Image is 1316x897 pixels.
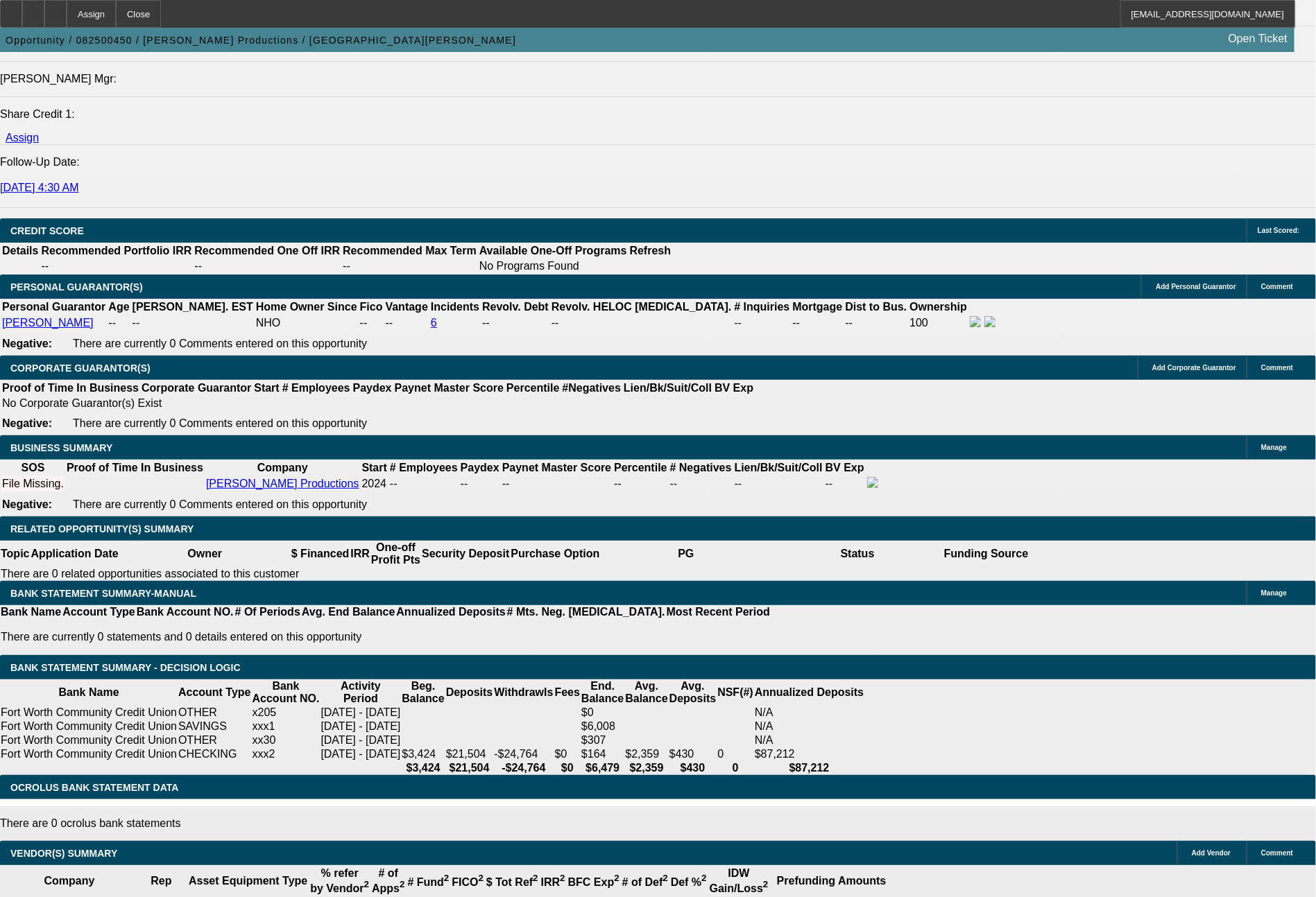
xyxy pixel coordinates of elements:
b: Negative: [2,417,52,429]
sup: 2 [663,873,667,884]
b: % refer by Vendor [310,867,369,894]
span: There are currently 0 Comments entered on this opportunity [73,338,367,349]
b: Start [254,382,279,394]
b: Home Owner Since [256,301,357,313]
span: Opportunity / 082500450 / [PERSON_NAME] Productions / [GEOGRAPHIC_DATA][PERSON_NAME] [6,35,516,46]
td: NHO [255,315,358,331]
th: Purchase Option [510,541,600,567]
th: IRR [350,541,370,567]
th: Deposits [445,679,494,706]
td: N/A [754,706,864,720]
td: $21,504 [445,747,494,761]
td: [DATE] - [DATE] [321,747,402,761]
th: $87,212 [754,761,864,775]
a: [PERSON_NAME] Productions [206,478,359,489]
sup: 2 [479,873,484,884]
th: $21,504 [445,761,494,775]
span: Comment [1261,283,1293,290]
th: NSF(#) [717,679,754,706]
a: Assign [6,132,39,143]
span: There are currently 0 Comments entered on this opportunity [73,498,367,510]
td: -- [359,315,384,331]
span: BUSINESS SUMMARY [10,442,112,453]
td: -- [385,315,429,331]
b: BV Exp [826,462,864,473]
th: Owner [119,541,291,567]
td: -$24,764 [493,747,554,761]
b: Rep [151,875,171,887]
b: Paynet Master Score [502,462,611,473]
td: -- [132,315,254,331]
td: -- [194,259,341,273]
div: -- [614,478,667,490]
img: linkedin-icon.png [984,316,995,327]
b: Asset Equipment Type [189,875,307,887]
td: xx30 [252,733,321,747]
sup: 2 [400,880,404,890]
div: -- [670,478,732,490]
td: OTHER [178,706,252,720]
th: Annualized Deposits [754,679,864,706]
b: # of Def [622,876,668,888]
b: Lien/Bk/Suit/Coll [735,462,823,473]
b: # Fund [408,876,450,888]
td: $3,424 [401,747,445,761]
td: -- [342,259,477,273]
span: Add Corporate Guarantor [1152,364,1236,372]
th: Account Type [62,605,136,619]
td: $430 [669,747,717,761]
td: 0 [717,747,754,761]
b: Age [108,301,129,313]
th: SOS [1,461,65,475]
th: $0 [554,761,581,775]
th: Activity Period [321,679,402,706]
b: IRR [541,876,565,888]
td: No Programs Found [479,259,628,273]
b: #Negatives [563,382,622,394]
th: Withdrawls [493,679,554,706]
td: 100 [909,315,968,331]
th: $2,359 [624,761,668,775]
th: Most Recent Period [666,605,771,619]
td: CHECKING [178,747,252,761]
b: Revolv. Debt [482,301,549,313]
div: -- [502,478,611,490]
b: # of Apps [372,867,404,894]
td: $6,008 [581,720,624,733]
td: No Corporate Guarantor(s) Exist [1,397,760,410]
span: OCROLUS BANK STATEMENT DATA [10,782,178,793]
th: One-off Profit Pts [370,541,421,567]
b: Lien/Bk/Suit/Coll [624,382,712,394]
span: CORPORATE GUARANTOR(S) [10,363,151,374]
b: Negative: [2,338,52,349]
th: Fees [554,679,581,706]
td: xxx2 [252,747,321,761]
b: Paydex [461,462,499,473]
th: 0 [717,761,754,775]
td: $307 [581,733,624,747]
th: PG [600,541,771,567]
span: -- [390,478,398,489]
span: Manage [1261,589,1287,597]
th: $6,479 [581,761,624,775]
b: [PERSON_NAME]. EST [133,301,253,313]
td: $0 [581,706,624,720]
th: Application Date [30,541,119,567]
b: Ownership [909,301,967,313]
td: xxx1 [252,720,321,733]
td: 2024 [361,476,388,491]
th: Refresh [629,244,672,258]
b: Def % [671,876,707,888]
sup: 2 [614,873,619,884]
sup: 2 [364,880,369,890]
td: -- [792,315,844,331]
th: Avg. End Balance [301,605,396,619]
td: -- [40,259,192,273]
b: BV Exp [715,382,753,394]
th: Funding Source [943,541,1029,567]
td: [DATE] - [DATE] [321,706,402,720]
th: End. Balance [581,679,624,706]
b: Start [362,462,387,473]
td: $2,359 [624,747,668,761]
td: OTHER [178,733,252,747]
